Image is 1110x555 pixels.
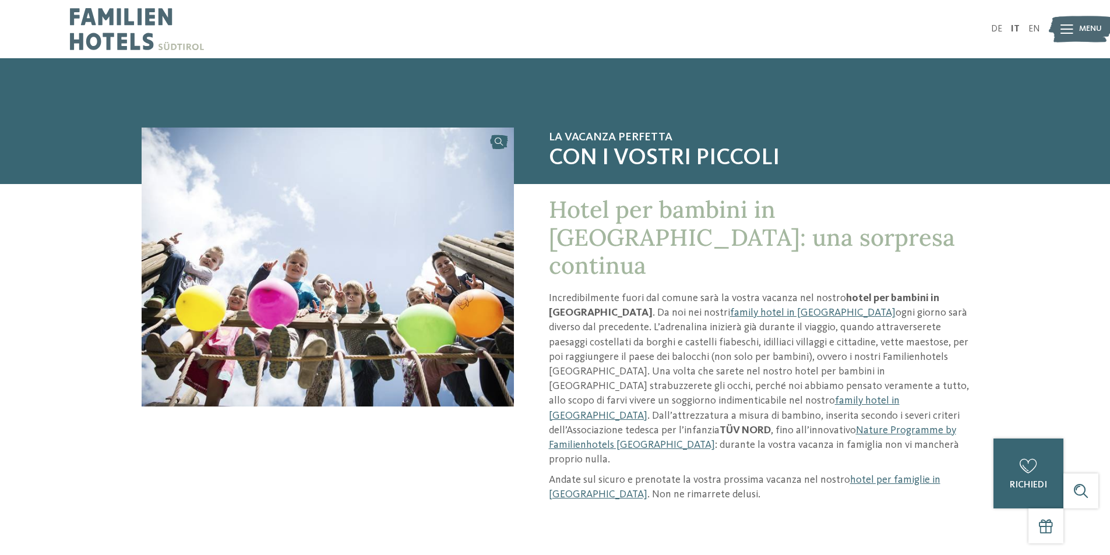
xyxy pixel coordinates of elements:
[549,195,955,280] span: Hotel per bambini in [GEOGRAPHIC_DATA]: una sorpresa continua
[549,395,900,420] a: family hotel in [GEOGRAPHIC_DATA]
[549,425,956,450] a: Nature Programme by Familienhotels [GEOGRAPHIC_DATA]
[1011,24,1020,34] a: IT
[549,144,969,172] span: con i vostri piccoli
[991,24,1002,34] a: DE
[1028,24,1040,34] a: EN
[730,307,896,318] a: family hotel in [GEOGRAPHIC_DATA]
[549,130,969,144] span: La vacanza perfetta
[549,473,969,502] p: Andate sul sicuro e prenotate la vostra prossima vacanza nel nostro . Non ne rimarrete delusi.
[1010,480,1047,490] span: richiedi
[1079,23,1102,35] span: Menu
[720,425,771,436] strong: TÜV NORD
[142,128,514,406] img: Hotel per bambini in Trentino: giochi e avventure a volontà
[993,439,1063,508] a: richiedi
[549,291,969,467] p: Incredibilmente fuori dal comune sarà la vostra vacanza nel nostro . Da noi nei nostri ogni giorn...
